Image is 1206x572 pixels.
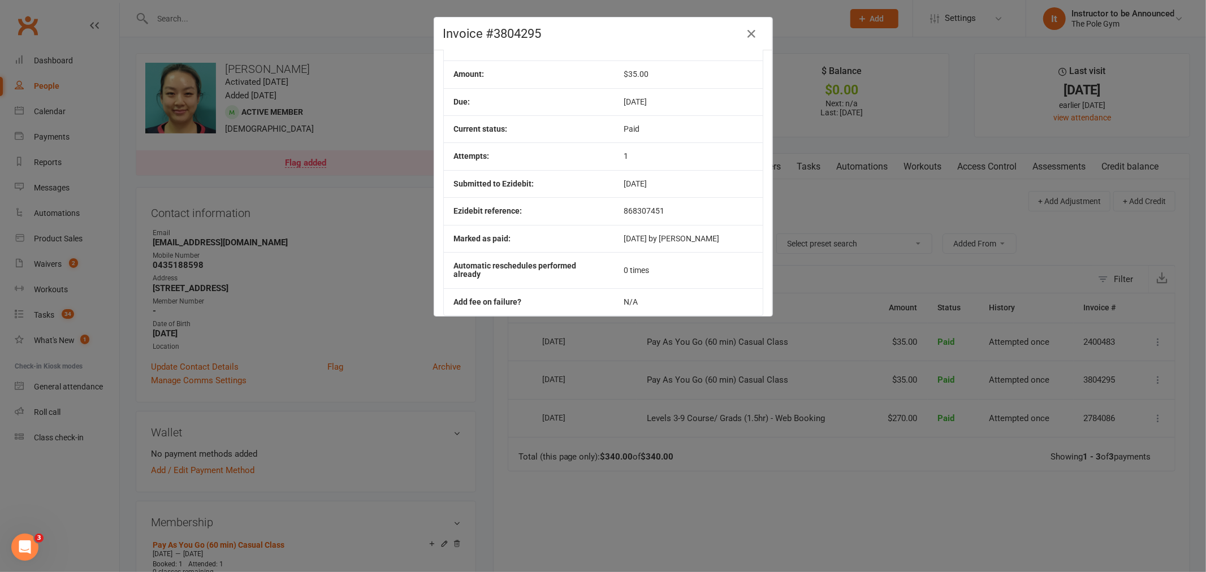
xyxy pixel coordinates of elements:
span: 3 [34,534,44,543]
td: [DATE] [613,170,762,197]
b: Amount: [454,70,485,79]
td: 868307451 [613,197,762,224]
h4: Invoice #3804295 [443,27,763,41]
iframe: Intercom live chat [11,534,38,561]
b: Current status: [454,124,508,133]
td: 1 [613,142,762,170]
button: Close [743,25,761,43]
td: [DATE] by [PERSON_NAME] [613,225,762,252]
b: Marked as paid: [454,234,511,243]
b: Add fee on failure? [454,297,522,306]
td: N/A [613,288,762,315]
b: Due: [454,97,470,106]
td: $35.00 [613,60,762,88]
b: Submitted to Ezidebit: [454,179,534,188]
b: Ezidebit reference: [454,206,522,215]
b: Attempts: [454,151,490,161]
td: 0 times [613,252,762,288]
b: Automatic reschedules performed already [454,261,577,279]
td: [DATE] [613,88,762,115]
td: Paid [613,115,762,142]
